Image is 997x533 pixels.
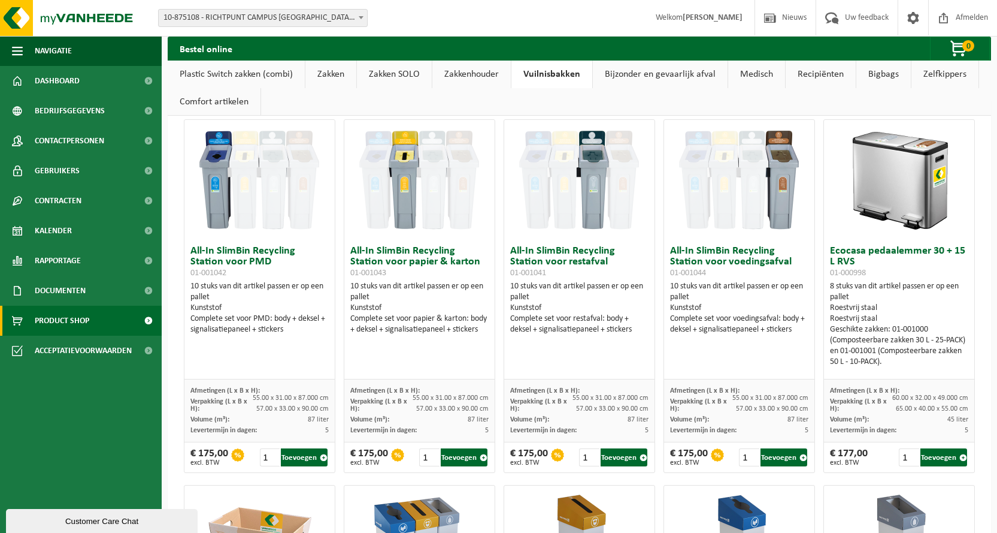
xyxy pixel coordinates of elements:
[190,281,329,335] div: 10 stuks van dit artikel passen er op een pallet
[350,459,388,466] span: excl. BTW
[168,88,260,116] a: Comfort artikelen
[787,416,808,423] span: 87 liter
[190,387,260,395] span: Afmetingen (L x B x H):
[190,459,228,466] span: excl. BTW
[350,314,489,335] div: Complete set voor papier & karton: body + deksel + signalisatiepaneel + stickers
[911,61,978,88] a: Zelfkippers
[432,61,511,88] a: Zakkenhouder
[35,96,105,126] span: Bedrijfsgegevens
[965,427,968,434] span: 5
[190,427,257,434] span: Levertermijn in dagen:
[510,427,577,434] span: Levertermijn in dagen:
[308,416,329,423] span: 87 liter
[159,10,367,26] span: 10-875108 - RICHTPUNT CAMPUS BUGGENHOUT - BUGGENHOUT
[670,269,706,278] span: 01-001044
[670,387,740,395] span: Afmetingen (L x B x H):
[305,61,356,88] a: Zakken
[736,405,808,412] span: 57.00 x 33.00 x 90.00 cm
[350,448,388,466] div: € 175,00
[830,448,868,466] div: € 177,00
[572,395,648,402] span: 55.00 x 31.00 x 87.000 cm
[645,427,648,434] span: 5
[190,314,329,335] div: Complete set voor PMD: body + deksel + signalisatiepaneel + stickers
[892,395,968,402] span: 60.00 x 32.00 x 49.000 cm
[350,281,489,335] div: 10 stuks van dit artikel passen er op een pallet
[679,120,799,240] img: 01-001044
[576,405,648,412] span: 57.00 x 33.00 x 90.00 cm
[670,416,709,423] span: Volume (m³):
[830,398,887,412] span: Verpakking (L x B x H):
[670,303,809,314] div: Kunststof
[35,246,81,276] span: Rapportage
[670,459,708,466] span: excl. BTW
[281,448,328,466] button: Toevoegen
[6,507,200,533] iframe: chat widget
[35,156,80,186] span: Gebruikers
[485,427,489,434] span: 5
[510,387,580,395] span: Afmetingen (L x B x H):
[670,427,737,434] span: Levertermijn in dagen:
[350,269,386,278] span: 01-001043
[510,303,649,314] div: Kunststof
[728,61,785,88] a: Medisch
[962,40,974,52] span: 0
[830,459,868,466] span: excl. BTW
[830,324,969,368] div: Geschikte zakken: 01-001000 (Composteerbare zakken 30 L - 25-PACK) en 01-001001 (Composteerbare z...
[190,303,329,314] div: Kunststof
[830,269,866,278] span: 01-000998
[670,281,809,335] div: 10 stuks van dit artikel passen er op een pallet
[930,37,990,61] button: 0
[35,276,86,306] span: Documenten
[830,427,896,434] span: Levertermijn in dagen:
[510,416,549,423] span: Volume (m³):
[628,416,648,423] span: 87 liter
[190,269,226,278] span: 01-001042
[683,13,743,22] strong: [PERSON_NAME]
[896,405,968,412] span: 65.00 x 40.00 x 55.00 cm
[256,405,329,412] span: 57.00 x 33.00 x 90.00 cm
[510,459,548,466] span: excl. BTW
[510,269,546,278] span: 01-001041
[830,281,969,368] div: 8 stuks van dit artikel passen er op een pallet
[419,448,440,466] input: 1
[350,246,489,278] h3: All-In SlimBin Recycling Station voor papier & karton
[830,314,969,324] div: Roestvrij staal
[350,398,407,412] span: Verpakking (L x B x H):
[168,61,305,88] a: Plastic Switch zakken (combi)
[856,61,911,88] a: Bigbags
[830,303,969,314] div: Roestvrij staal
[468,416,489,423] span: 87 liter
[510,246,649,278] h3: All-In SlimBin Recycling Station voor restafval
[190,416,229,423] span: Volume (m³):
[670,448,708,466] div: € 175,00
[260,448,280,466] input: 1
[416,405,489,412] span: 57.00 x 33.00 x 90.00 cm
[441,448,487,466] button: Toevoegen
[830,416,869,423] span: Volume (m³):
[350,416,389,423] span: Volume (m³):
[35,36,72,66] span: Navigatie
[732,395,808,402] span: 55.00 x 31.00 x 87.000 cm
[510,281,649,335] div: 10 stuks van dit artikel passen er op een pallet
[839,120,959,240] img: 01-000998
[199,120,319,240] img: 01-001042
[760,448,807,466] button: Toevoegen
[35,306,89,336] span: Product Shop
[805,427,808,434] span: 5
[510,314,649,335] div: Complete set voor restafval: body + deksel + signalisatiepaneel + stickers
[920,448,967,466] button: Toevoegen
[899,448,919,466] input: 1
[601,448,647,466] button: Toevoegen
[413,395,489,402] span: 55.00 x 31.00 x 87.000 cm
[325,427,329,434] span: 5
[670,398,727,412] span: Verpakking (L x B x H):
[510,448,548,466] div: € 175,00
[579,448,599,466] input: 1
[35,126,104,156] span: Contactpersonen
[670,314,809,335] div: Complete set voor voedingsafval: body + deksel + signalisatiepaneel + stickers
[190,246,329,278] h3: All-In SlimBin Recycling Station voor PMD
[350,387,420,395] span: Afmetingen (L x B x H):
[519,120,639,240] img: 01-001041
[168,37,244,60] h2: Bestel online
